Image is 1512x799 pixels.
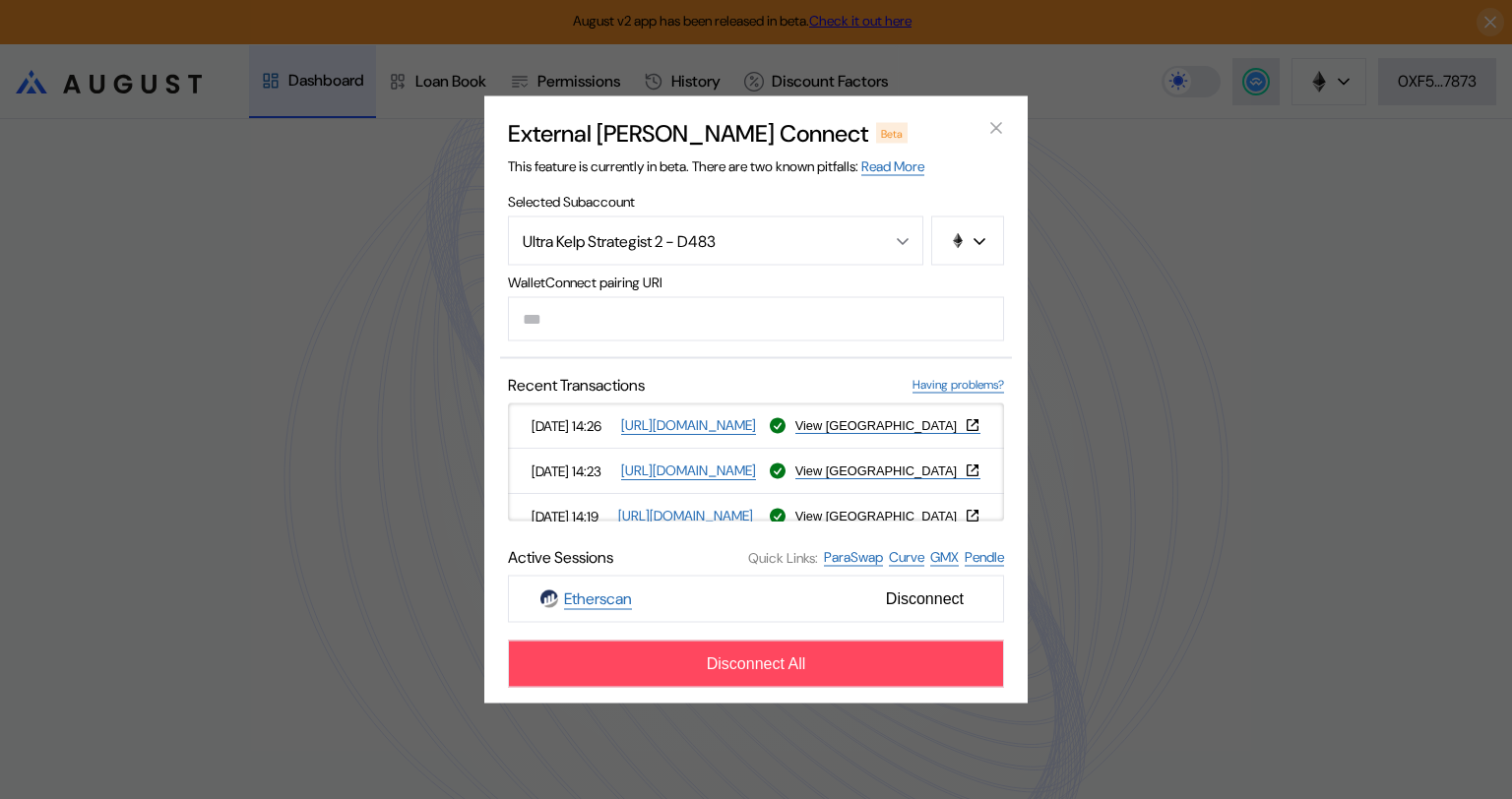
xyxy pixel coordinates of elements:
[795,508,980,523] button: View [GEOGRAPHIC_DATA]
[878,583,972,616] span: Disconnect
[508,547,613,568] span: Active Sessions
[913,377,1004,394] a: Having problems?
[965,548,1004,567] a: Pendle
[540,590,558,608] img: Etherscan
[621,461,756,480] a: [URL][DOMAIN_NAME]
[950,233,966,249] img: chain logo
[795,417,980,433] button: View [GEOGRAPHIC_DATA]
[532,416,613,434] span: [DATE] 14:26
[876,123,908,143] div: Beta
[508,576,1004,623] button: EtherscanEtherscanDisconnect
[861,157,924,176] a: Read More
[795,417,980,434] a: View [GEOGRAPHIC_DATA]
[930,548,959,567] a: GMX
[795,508,980,524] a: View [GEOGRAPHIC_DATA]
[795,462,980,479] a: View [GEOGRAPHIC_DATA]
[508,641,1004,688] button: Disconnect All
[795,462,980,478] button: View [GEOGRAPHIC_DATA]
[532,507,610,524] span: [DATE] 14:19
[824,548,883,567] a: ParaSwap
[564,588,632,610] a: Etherscan
[508,274,1004,291] span: WalletConnect pairing URI
[508,193,1004,211] span: Selected Subaccount
[621,416,756,435] a: [URL][DOMAIN_NAME]
[707,655,806,673] span: Disconnect All
[523,230,866,251] div: Ultra Kelp Strategist 2 - D483
[889,548,924,567] a: Curve
[931,216,1004,266] button: chain logo
[508,157,924,175] span: This feature is currently in beta. There are two known pitfalls:
[508,118,868,149] h2: External [PERSON_NAME] Connect
[980,112,1012,144] button: close modal
[748,548,818,566] span: Quick Links:
[532,461,613,479] span: [DATE] 14:23
[508,375,645,396] span: Recent Transactions
[508,216,923,266] button: Open menu
[618,507,753,525] a: [URL][DOMAIN_NAME]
